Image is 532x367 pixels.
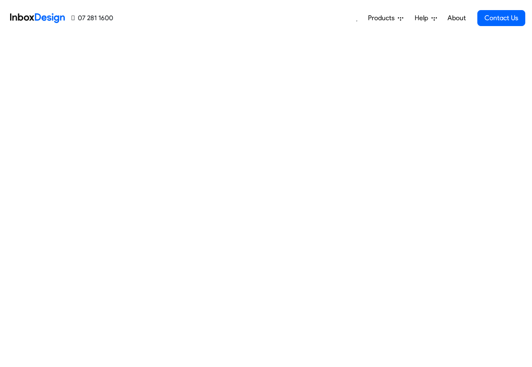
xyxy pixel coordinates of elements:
a: Products [365,10,407,26]
span: Products [368,13,398,23]
span: Help [415,13,431,23]
a: Help [411,10,440,26]
a: 07 281 1600 [71,13,113,23]
a: About [445,10,468,26]
a: Contact Us [477,10,525,26]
